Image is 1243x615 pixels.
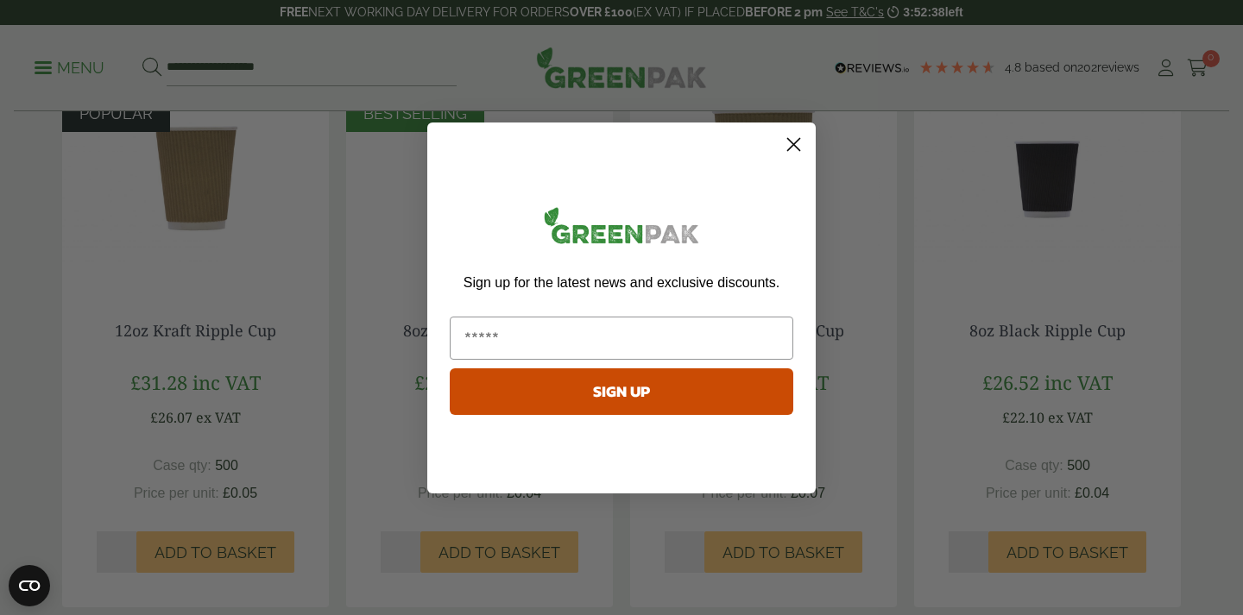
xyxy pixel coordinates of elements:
[9,565,50,606] button: Open CMP widget
[450,368,793,415] button: SIGN UP
[450,200,793,258] img: greenpak_logo
[450,317,793,360] input: Email
[464,275,779,290] span: Sign up for the latest news and exclusive discounts.
[779,129,809,160] button: Close dialog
